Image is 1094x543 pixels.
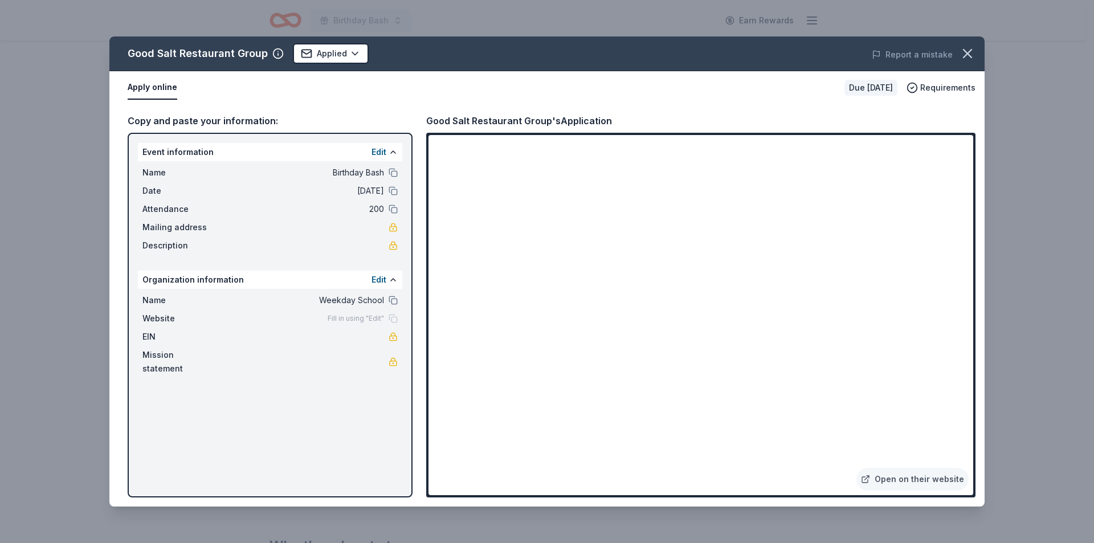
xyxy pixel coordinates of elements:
[142,330,219,344] span: EIN
[872,48,953,62] button: Report a mistake
[128,113,413,128] div: Copy and paste your information:
[293,43,369,64] button: Applied
[920,81,975,95] span: Requirements
[142,293,219,307] span: Name
[142,239,219,252] span: Description
[219,202,384,216] span: 200
[328,314,384,323] span: Fill in using "Edit"
[128,76,177,100] button: Apply online
[138,271,402,289] div: Organization information
[142,166,219,179] span: Name
[844,80,897,96] div: Due [DATE]
[219,184,384,198] span: [DATE]
[856,468,969,491] a: Open on their website
[142,202,219,216] span: Attendance
[219,166,384,179] span: Birthday Bash
[142,221,219,234] span: Mailing address
[142,348,219,375] span: Mission statement
[142,312,219,325] span: Website
[128,44,268,63] div: Good Salt Restaurant Group
[138,143,402,161] div: Event information
[426,113,612,128] div: Good Salt Restaurant Group's Application
[907,81,975,95] button: Requirements
[142,184,219,198] span: Date
[317,47,347,60] span: Applied
[372,273,386,287] button: Edit
[219,293,384,307] span: Weekday School
[372,145,386,159] button: Edit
